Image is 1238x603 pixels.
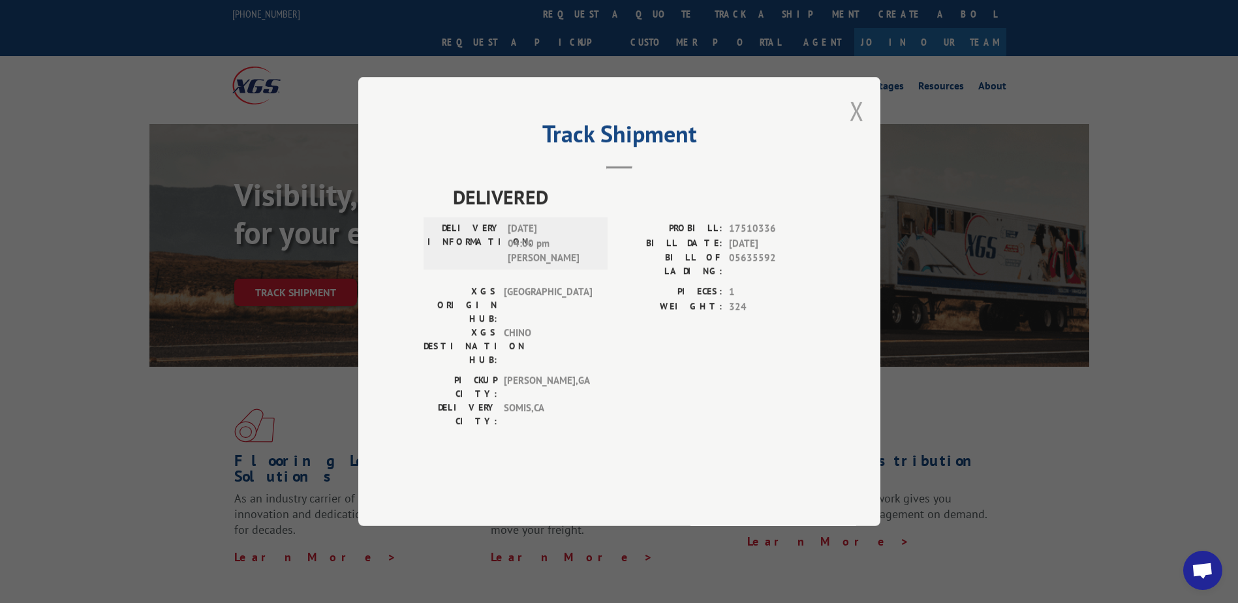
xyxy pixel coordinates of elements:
label: BILL DATE: [619,236,722,251]
h2: Track Shipment [424,125,815,149]
label: XGS ORIGIN HUB: [424,285,497,326]
span: [DATE] [729,236,815,251]
span: 17510336 [729,221,815,236]
span: SOMIS , CA [504,401,592,428]
span: 05635592 [729,251,815,278]
span: [PERSON_NAME] , GA [504,373,592,401]
label: PIECES: [619,285,722,300]
label: WEIGHT: [619,300,722,315]
label: BILL OF LADING: [619,251,722,278]
span: [DATE] 04:00 pm [PERSON_NAME] [508,221,596,266]
label: XGS DESTINATION HUB: [424,326,497,367]
button: Close modal [850,93,864,128]
span: CHINO [504,326,592,367]
span: [GEOGRAPHIC_DATA] [504,285,592,326]
span: 1 [729,285,815,300]
a: Open chat [1183,551,1222,590]
label: PROBILL: [619,221,722,236]
span: 324 [729,300,815,315]
label: PICKUP CITY: [424,373,497,401]
label: DELIVERY INFORMATION: [427,221,501,266]
span: DELIVERED [453,182,815,211]
label: DELIVERY CITY: [424,401,497,428]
